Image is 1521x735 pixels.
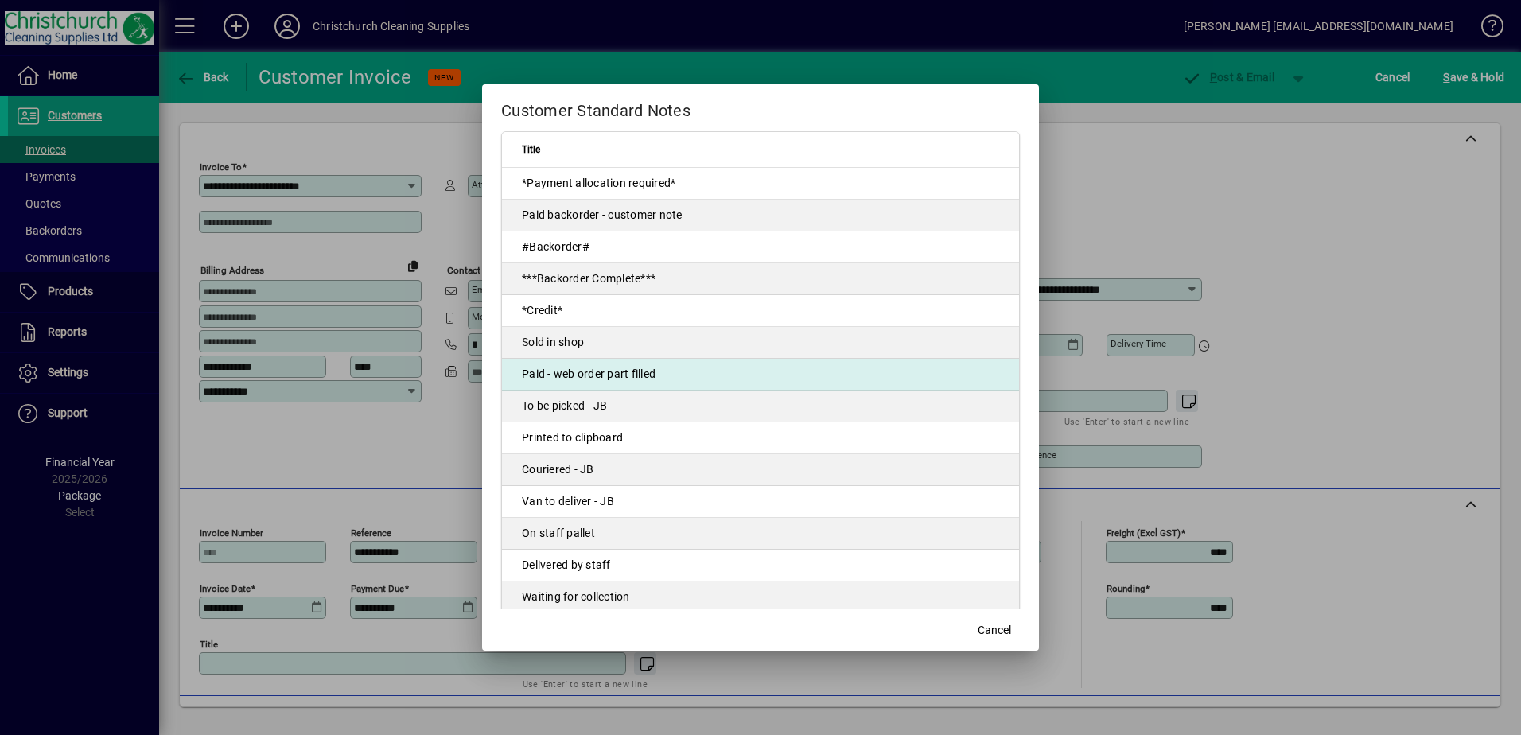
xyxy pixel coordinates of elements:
[522,141,540,158] span: Title
[502,168,1019,200] td: *Payment allocation required*
[502,327,1019,359] td: Sold in shop
[502,359,1019,391] td: Paid - web order part filled
[502,422,1019,454] td: Printed to clipboard
[502,550,1019,581] td: Delivered by staff
[502,518,1019,550] td: On staff pallet
[969,616,1020,644] button: Cancel
[502,581,1019,613] td: Waiting for collection
[978,622,1011,639] span: Cancel
[502,200,1019,231] td: Paid backorder - customer note
[502,391,1019,422] td: To be picked - JB
[502,454,1019,486] td: Couriered - JB
[502,231,1019,263] td: #Backorder#
[502,486,1019,518] td: Van to deliver - JB
[482,84,1039,130] h2: Customer Standard Notes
